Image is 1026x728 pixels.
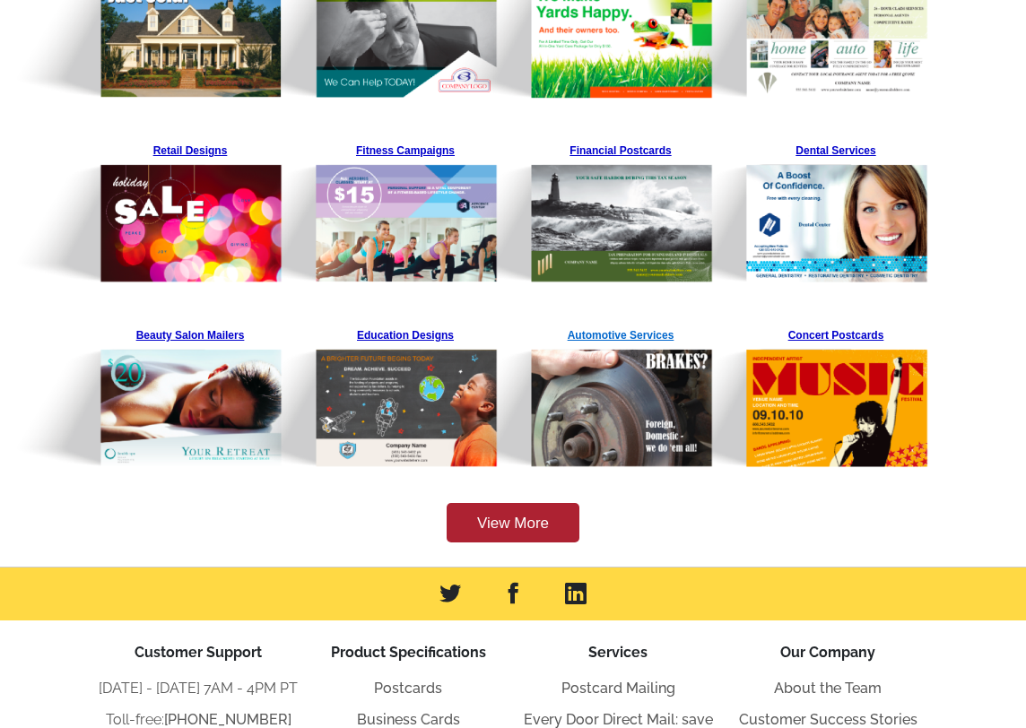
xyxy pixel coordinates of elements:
[561,680,675,697] a: Postcard Mailing
[357,711,460,728] a: Business Cards
[9,321,283,468] img: Pre-Template-Landing%20Page_v1_Beauty.png
[135,644,262,661] span: Customer Support
[526,136,715,283] a: Financial Postcards
[9,136,283,283] img: Pre-Template-Landing%20Page_v1_Retail.png
[526,321,715,468] a: Automotive Services
[224,136,498,283] img: Pre-Template-Landing%20Page_v1_Fitness.png
[96,321,284,468] a: Beauty Salon Mailers
[164,711,291,728] a: [PHONE_NUMBER]
[374,680,442,697] a: Postcards
[331,644,486,661] span: Product Specifications
[655,321,928,469] img: Pre-Template-Landing%20Page_v1_Concert.png
[588,644,648,661] span: Services
[311,321,500,468] a: Education Designs
[224,321,498,468] img: Pre-Template-Landing%20Page_v1_Education.png
[93,678,303,699] li: [DATE] - [DATE] 7AM - 4PM PT
[96,136,284,283] a: Retail Designs
[447,503,579,543] a: View More
[667,311,1026,728] iframe: LiveChat chat widget
[742,136,930,284] a: Dental Services
[311,136,500,283] a: Fitness Campaigns
[439,321,713,468] img: Pre-Template-Landing%20Page_v1_Automotive.png
[439,136,713,283] img: Pre-Template-Landing%20Page_v1_Financial.png
[655,136,928,284] img: Pre-Template-Landing%20Page_v1_Dental.png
